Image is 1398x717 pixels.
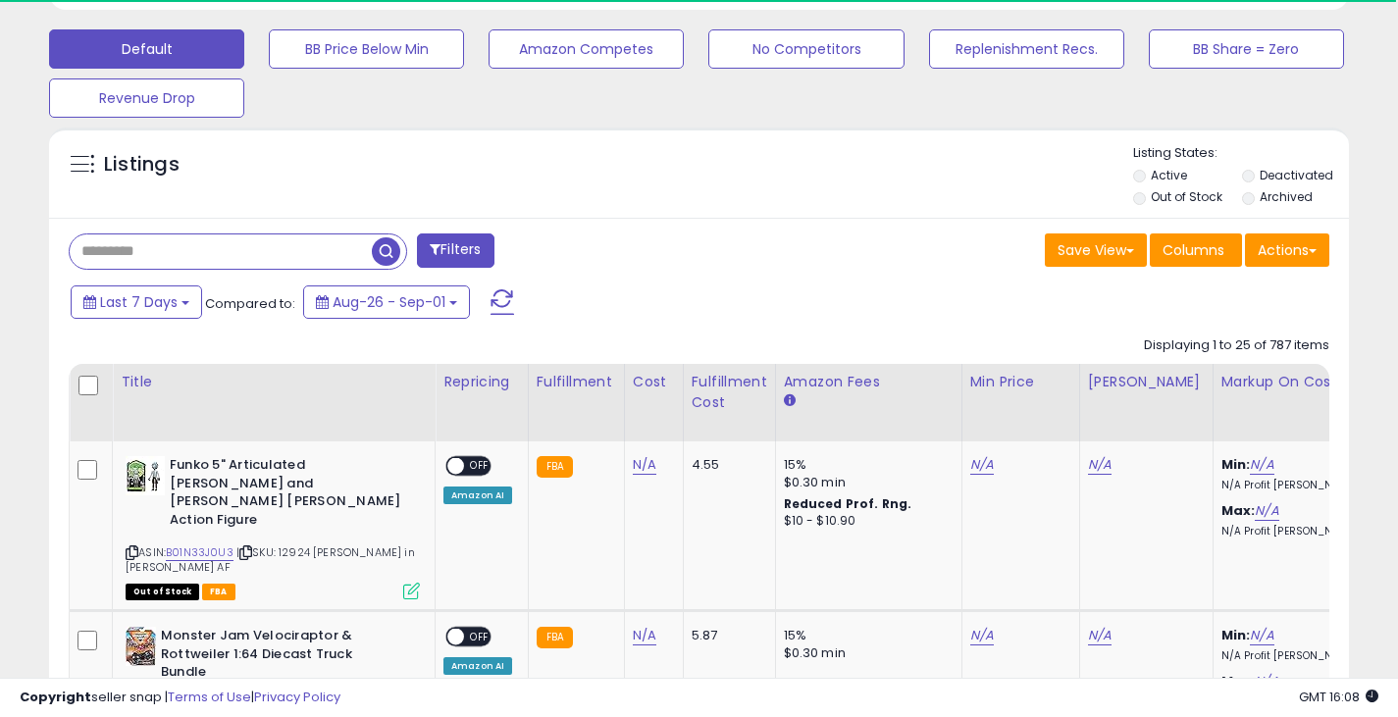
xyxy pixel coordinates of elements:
a: N/A [1255,501,1278,521]
div: 15% [784,627,947,644]
label: Deactivated [1260,167,1333,183]
div: Title [121,372,427,392]
button: BB Price Below Min [269,29,464,69]
button: Save View [1045,233,1147,267]
div: Amazon AI [443,487,512,504]
button: Default [49,29,244,69]
p: N/A Profit [PERSON_NAME] [1221,649,1384,663]
h5: Listings [104,151,180,179]
div: Displaying 1 to 25 of 787 items [1144,336,1329,355]
p: Listing States: [1133,144,1349,163]
p: N/A Profit [PERSON_NAME] [1221,479,1384,492]
div: 4.55 [692,456,760,474]
div: seller snap | | [20,689,340,707]
button: Columns [1150,233,1242,267]
div: Fulfillment Cost [692,372,767,413]
b: Reduced Prof. Rng. [784,495,912,512]
a: Privacy Policy [254,688,340,706]
p: N/A Profit [PERSON_NAME] [1221,525,1384,538]
b: Funko 5" Articulated [PERSON_NAME] and [PERSON_NAME] [PERSON_NAME] Action Figure [170,456,408,534]
div: $0.30 min [784,644,947,662]
div: [PERSON_NAME] [1088,372,1205,392]
button: Last 7 Days [71,285,202,319]
a: N/A [1088,455,1112,475]
span: Compared to: [205,294,295,313]
a: Terms of Use [168,688,251,706]
button: Filters [417,233,493,268]
a: N/A [970,455,994,475]
div: ASIN: [126,456,420,597]
small: FBA [537,456,573,478]
img: 51Spq5+VWTL._SL40_.jpg [126,627,156,666]
label: Out of Stock [1151,188,1222,205]
span: FBA [202,584,235,600]
label: Archived [1260,188,1313,205]
b: Monster Jam Velociraptor & Rottweiler 1:64 Diecast Truck Bundle [161,627,399,687]
a: N/A [1250,626,1273,645]
img: 51Z30SMhggL._SL40_.jpg [126,456,165,495]
div: Fulfillment [537,372,616,392]
button: Aug-26 - Sep-01 [303,285,470,319]
button: BB Share = Zero [1149,29,1344,69]
div: $10 - $10.90 [784,513,947,530]
button: Revenue Drop [49,78,244,118]
b: Max: [1221,501,1256,520]
span: OFF [464,629,495,645]
div: Markup on Cost [1221,372,1391,392]
a: N/A [1250,455,1273,475]
b: Min: [1221,626,1251,644]
div: Cost [633,372,675,392]
div: Repricing [443,372,520,392]
strong: Copyright [20,688,91,706]
span: | SKU: 12924 [PERSON_NAME] in [PERSON_NAME] AF [126,544,415,574]
small: FBA [537,627,573,648]
span: Last 7 Days [100,292,178,312]
span: Columns [1163,240,1224,260]
a: N/A [970,626,994,645]
span: Aug-26 - Sep-01 [333,292,445,312]
button: Replenishment Recs. [929,29,1124,69]
div: $0.30 min [784,474,947,491]
small: Amazon Fees. [784,392,796,410]
div: Amazon Fees [784,372,954,392]
button: Actions [1245,233,1329,267]
button: No Competitors [708,29,904,69]
a: N/A [633,455,656,475]
a: B01N33J0U3 [166,544,233,561]
a: N/A [1088,626,1112,645]
label: Active [1151,167,1187,183]
button: Amazon Competes [489,29,684,69]
div: Amazon AI [443,657,512,675]
div: Min Price [970,372,1071,392]
b: Min: [1221,455,1251,474]
a: N/A [633,626,656,645]
div: 15% [784,456,947,474]
span: All listings that are currently out of stock and unavailable for purchase on Amazon [126,584,199,600]
span: 2025-09-9 16:08 GMT [1299,688,1378,706]
div: 5.87 [692,627,760,644]
span: OFF [464,458,495,475]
